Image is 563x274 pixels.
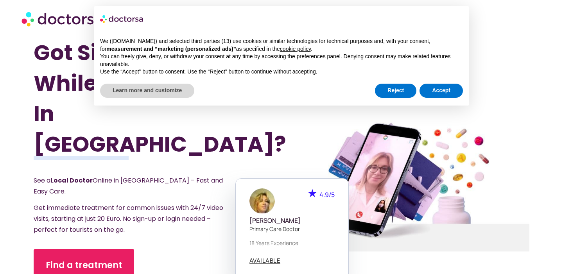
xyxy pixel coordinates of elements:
[280,46,311,52] a: cookie policy
[100,38,463,53] p: We ([DOMAIN_NAME]) and selected third parties (13) use cookies or similar technologies for techni...
[249,217,335,224] h5: [PERSON_NAME]
[249,258,281,264] a: AVAILABLE
[375,84,416,98] button: Reject
[34,38,244,159] h1: Got Sick While Traveling In [GEOGRAPHIC_DATA]?
[249,225,335,233] p: Primary care doctor
[50,176,93,185] strong: Local Doctor
[420,84,463,98] button: Accept
[100,53,463,68] p: You can freely give, deny, or withdraw your consent at any time by accessing the preferences pane...
[100,84,194,98] button: Learn more and customize
[106,46,236,52] strong: measurement and “marketing (personalized ads)”
[100,68,463,76] p: Use the “Accept” button to consent. Use the “Reject” button to continue without accepting.
[34,176,223,196] span: See a Online in [GEOGRAPHIC_DATA] – Fast and Easy Care.
[100,13,144,25] img: logo
[319,190,335,199] span: 4.9/5
[46,259,122,272] span: Find a treatment
[249,239,335,247] p: 18 years experience
[34,203,223,234] span: Get immediate treatment for common issues with 24/7 video visits, starting at just 20 Euro. No si...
